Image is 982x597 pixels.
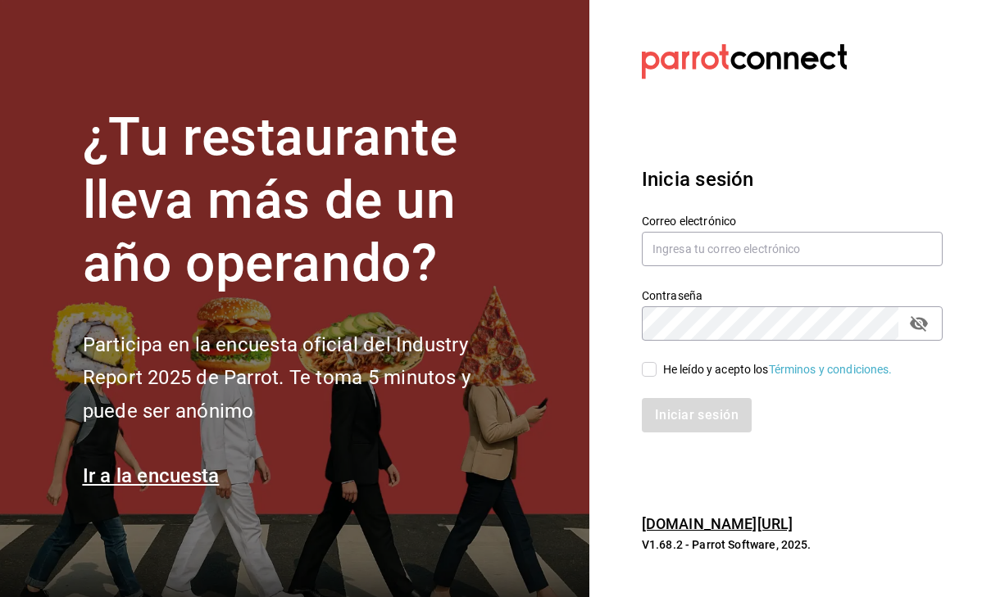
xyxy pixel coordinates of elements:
input: Ingresa tu correo electrónico [642,232,943,266]
button: passwordField [905,310,933,337]
a: Ir a la encuesta [83,464,220,487]
h2: Participa en la encuesta oficial del Industry Report 2025 de Parrot. Te toma 5 minutos y puede se... [83,328,525,428]
h3: Inicia sesión [642,165,943,194]
a: [DOMAIN_NAME][URL] [642,515,793,532]
label: Correo electrónico [642,215,943,227]
a: Términos y condiciones. [769,363,893,376]
div: He leído y acepto los [663,361,893,378]
h1: ¿Tu restaurante lleva más de un año operando? [83,106,525,295]
label: Contraseña [642,290,943,301]
p: V1.68.2 - Parrot Software, 2025. [642,536,943,553]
